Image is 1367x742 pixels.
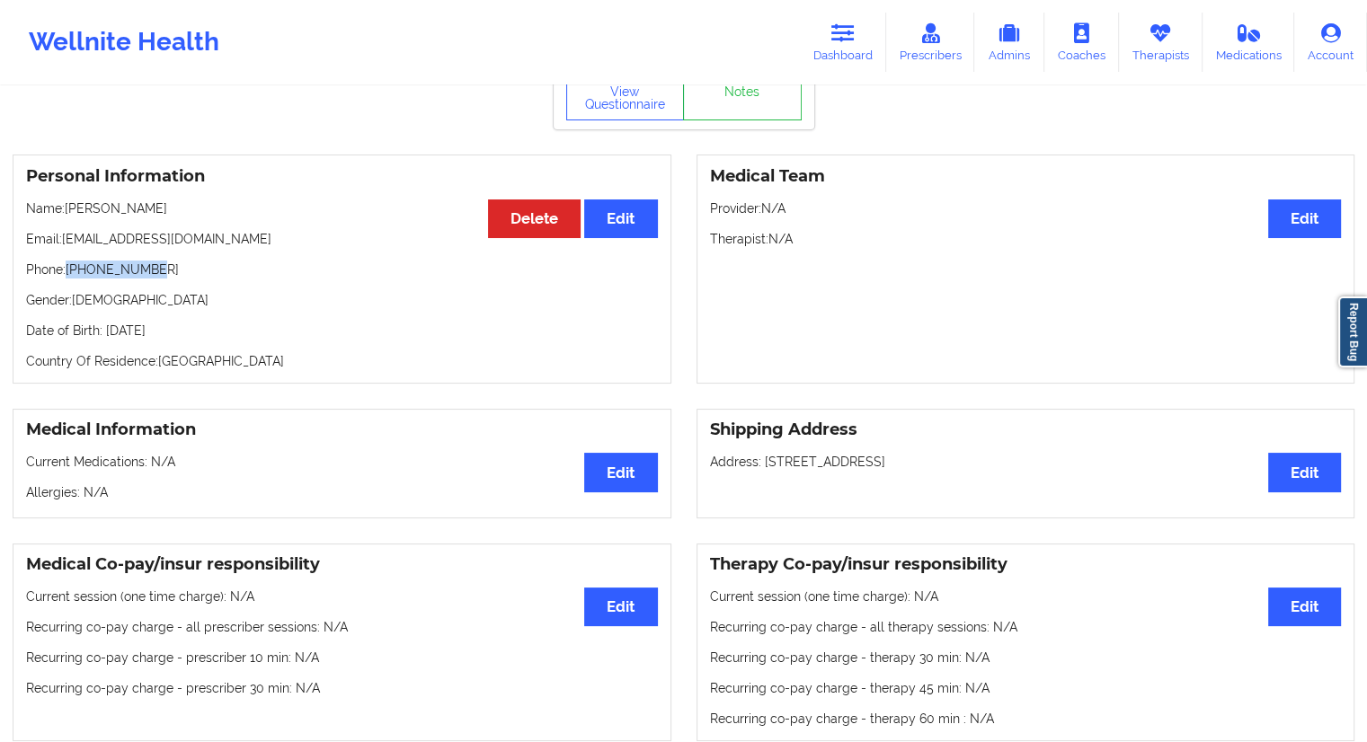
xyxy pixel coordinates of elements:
[710,587,1342,605] p: Current session (one time charge): N/A
[710,649,1342,667] p: Recurring co-pay charge - therapy 30 min : N/A
[886,13,975,72] a: Prescribers
[26,420,658,440] h3: Medical Information
[584,199,657,238] button: Edit
[26,453,658,471] p: Current Medications: N/A
[800,13,886,72] a: Dashboard
[710,166,1342,187] h3: Medical Team
[1268,587,1341,626] button: Edit
[488,199,581,238] button: Delete
[584,453,657,491] button: Edit
[26,618,658,636] p: Recurring co-pay charge - all prescriber sessions : N/A
[1119,13,1203,72] a: Therapists
[26,199,658,217] p: Name: [PERSON_NAME]
[26,166,658,187] h3: Personal Information
[26,322,658,340] p: Date of Birth: [DATE]
[26,587,658,605] p: Current session (one time charge): N/A
[1203,13,1295,72] a: Medications
[26,230,658,248] p: Email: [EMAIL_ADDRESS][DOMAIN_NAME]
[26,679,658,697] p: Recurring co-pay charge - prescriber 30 min : N/A
[710,420,1342,440] h3: Shipping Address
[710,199,1342,217] p: Provider: N/A
[710,554,1342,575] h3: Therapy Co-pay/insur responsibility
[710,453,1342,471] p: Address: [STREET_ADDRESS]
[710,679,1342,697] p: Recurring co-pay charge - therapy 45 min : N/A
[974,13,1044,72] a: Admins
[683,75,802,120] a: Notes
[566,75,685,120] button: View Questionnaire
[710,230,1342,248] p: Therapist: N/A
[584,587,657,626] button: Edit
[1268,199,1341,238] button: Edit
[1044,13,1119,72] a: Coaches
[26,261,658,278] p: Phone: [PHONE_NUMBER]
[26,649,658,667] p: Recurring co-pay charge - prescriber 10 min : N/A
[26,554,658,575] h3: Medical Co-pay/insur responsibility
[1268,453,1341,491] button: Edit
[26,352,658,370] p: Country Of Residence: [GEOGRAPHIC_DATA]
[26,291,658,309] p: Gender: [DEMOGRAPHIC_DATA]
[710,618,1342,636] p: Recurring co-pay charge - all therapy sessions : N/A
[1338,296,1367,367] a: Report Bug
[710,710,1342,728] p: Recurring co-pay charge - therapy 60 min : N/A
[1294,13,1367,72] a: Account
[26,483,658,501] p: Allergies: N/A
